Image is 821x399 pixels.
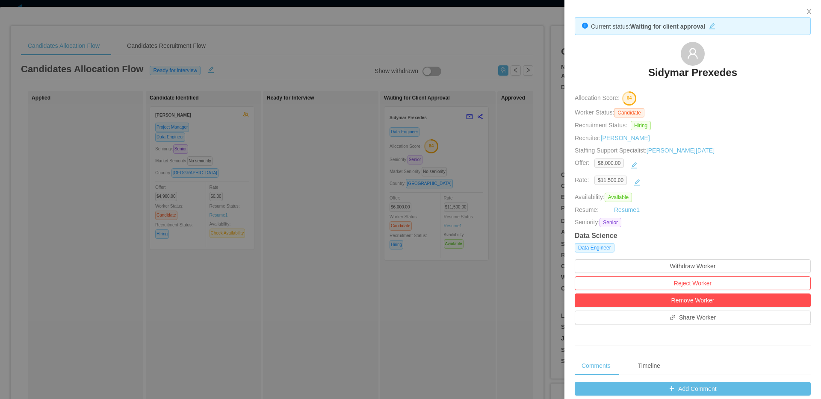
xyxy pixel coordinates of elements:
a: [PERSON_NAME][DATE] [647,147,715,154]
a: Sidymar Prexedes [648,66,737,85]
button: Remove Worker [575,293,811,307]
button: Reject Worker [575,276,811,290]
span: Candidate [614,108,644,117]
span: Seniority: [575,218,600,227]
span: Current status: [591,23,630,30]
div: Timeline [631,356,667,376]
text: 64 [627,96,632,101]
span: Data Engineer [575,243,614,252]
span: Allocation Score: [575,95,620,102]
span: Hiring [631,121,651,130]
button: icon: edit [627,158,641,172]
strong: Data Science [575,232,617,239]
span: Worker Status: [575,109,614,116]
span: $6,000.00 [594,158,624,168]
span: Recruitment Status: [575,122,627,129]
button: icon: edit [630,176,644,189]
a: Resume1 [614,205,640,214]
span: Staffing Support Specialist: [575,147,715,154]
i: icon: info-circle [582,23,588,29]
span: Senior [600,218,621,227]
span: Recruiter: [575,135,650,141]
button: Withdraw Worker [575,259,811,273]
button: icon: linkShare Worker [575,311,811,324]
h3: Sidymar Prexedes [648,66,737,79]
span: $11,500.00 [594,176,627,185]
strong: Waiting for client approval [630,23,705,30]
span: Resume: [575,206,599,213]
button: icon: plusAdd Comment [575,382,811,396]
span: Available [605,193,632,202]
span: Availability: [575,194,635,200]
button: icon: edit [705,21,719,29]
i: icon: user [687,47,699,59]
button: 64 [620,91,637,105]
div: Comments [575,356,617,376]
i: icon: close [806,8,812,15]
a: [PERSON_NAME] [601,135,650,141]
